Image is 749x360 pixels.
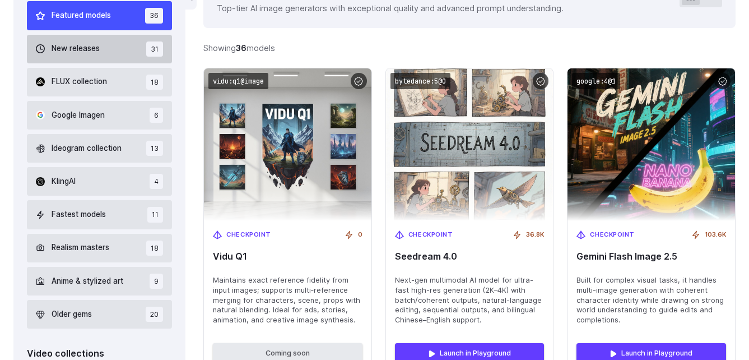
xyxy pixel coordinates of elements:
span: Checkpoint [590,230,635,240]
button: Fastest models 11 [27,200,172,229]
code: google:4@1 [572,73,620,89]
span: 9 [150,274,163,289]
button: KlingAI 4 [27,167,172,196]
span: Google Imagen [52,109,105,122]
div: Showing models [203,41,275,54]
span: 18 [146,241,163,256]
button: New releases 31 [27,35,172,63]
button: Featured models 36 [27,1,172,30]
code: bytedance:5@0 [390,73,450,89]
span: Gemini Flash Image 2.5 [576,251,726,262]
span: Next-gen multimodal AI model for ultra-fast high-res generation (2K–4K) with batch/coherent outpu... [395,275,545,326]
span: Seedream 4.0 [395,251,545,262]
span: 13 [146,141,163,156]
span: Fastest models [52,209,106,221]
span: Realism masters [52,242,109,254]
span: New releases [52,43,100,55]
span: Built for complex visual tasks, it handles multi-image generation with coherent character identit... [576,275,726,326]
button: Google Imagen 6 [27,101,172,130]
img: Seedream 4.0 [386,68,553,220]
button: FLUX collection 18 [27,68,172,96]
span: 31 [146,41,163,57]
span: Vidu Q1 [213,251,362,262]
span: KlingAI [52,176,76,188]
span: 11 [147,207,163,222]
span: Maintains exact reference fidelity from input images; supports multi‑reference merging for charac... [213,275,362,326]
span: Featured models [52,10,111,22]
span: FLUX collection [52,76,107,88]
span: Older gems [52,308,92,321]
button: Anime & stylized art 9 [27,267,172,296]
span: Checkpoint [408,230,453,240]
button: Older gems 20 [27,300,172,329]
span: Anime & stylized art [52,275,123,288]
span: 0 [358,230,362,240]
img: Vidu Q1 [204,68,371,220]
code: vidu:q1@image [208,73,268,89]
p: Top-tier AI image generators with exceptional quality and advanced prompt understanding. [217,2,564,15]
strong: 36 [236,43,246,53]
button: Realism masters 18 [27,234,172,262]
span: 6 [150,108,163,123]
span: Checkpoint [226,230,271,240]
span: 18 [146,75,163,90]
span: 36.8K [526,230,544,240]
img: Gemini Flash Image 2.5 [567,68,735,220]
span: 4 [150,174,163,189]
span: 36 [145,8,163,23]
span: 20 [146,307,163,322]
span: Ideogram collection [52,142,122,155]
span: 103.6K [705,230,726,240]
button: Ideogram collection 13 [27,134,172,163]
